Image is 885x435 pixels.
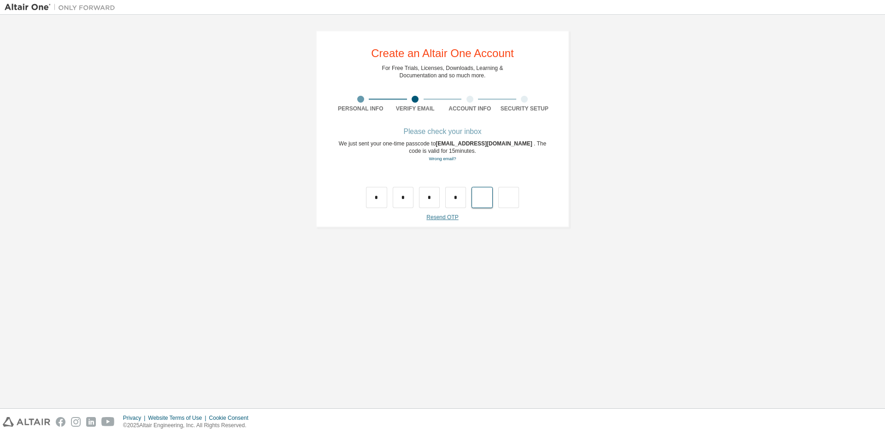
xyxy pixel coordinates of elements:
div: Create an Altair One Account [371,48,514,59]
a: Go back to the registration form [429,156,456,161]
img: linkedin.svg [86,417,96,427]
div: Verify Email [388,105,443,112]
div: We just sent your one-time passcode to . The code is valid for 15 minutes. [333,140,552,162]
img: altair_logo.svg [3,417,50,427]
p: © 2025 Altair Engineering, Inc. All Rights Reserved. [123,422,254,429]
div: Security Setup [497,105,552,112]
a: Resend OTP [426,214,458,220]
img: instagram.svg [71,417,81,427]
div: Please check your inbox [333,129,552,134]
div: Privacy [123,414,148,422]
div: For Free Trials, Licenses, Downloads, Learning & Documentation and so much more. [382,64,503,79]
div: Cookie Consent [209,414,254,422]
div: Account Info [442,105,497,112]
img: facebook.svg [56,417,65,427]
span: [EMAIL_ADDRESS][DOMAIN_NAME] [436,140,534,147]
img: youtube.svg [101,417,115,427]
div: Website Terms of Use [148,414,209,422]
img: Altair One [5,3,120,12]
div: Personal Info [333,105,388,112]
